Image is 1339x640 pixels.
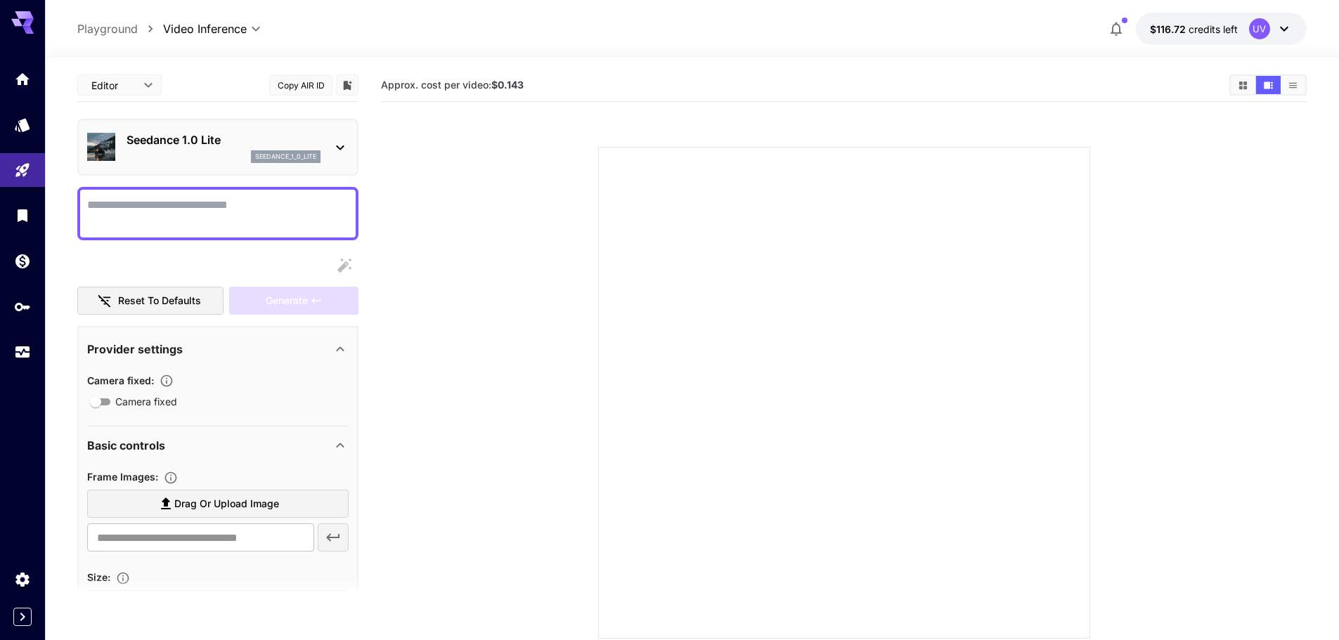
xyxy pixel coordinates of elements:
[1281,76,1305,94] button: Show videos in list view
[14,570,31,588] div: Settings
[163,20,247,37] span: Video Inference
[91,78,135,93] span: Editor
[1136,13,1307,45] button: $116.71894UV
[87,471,158,483] span: Frame Images :
[87,490,349,518] label: Drag or upload image
[87,332,349,366] div: Provider settings
[1256,76,1281,94] button: Show videos in video view
[127,131,321,148] p: Seedance 1.0 Lite
[14,70,31,88] div: Home
[1189,23,1238,35] span: credits left
[77,287,224,315] button: Reset to defaults
[77,20,138,37] a: Playground
[14,344,31,361] div: Usage
[110,571,136,585] button: Adjust the dimensions of the generated image by specifying its width and height in pixels, or sel...
[87,437,165,454] p: Basic controls
[14,207,31,224] div: Library
[13,608,32,626] button: Expand sidebar
[158,471,183,485] button: Upload frame images.
[174,495,279,513] span: Drag or upload image
[87,126,349,169] div: Seedance 1.0 Liteseedance_1_0_lite
[87,571,110,583] span: Size :
[14,252,31,270] div: Wallet
[1150,22,1238,37] div: $116.71894
[14,298,31,315] div: API Keys
[341,77,354,93] button: Add to library
[1150,23,1189,35] span: $116.72
[87,429,349,462] div: Basic controls
[381,79,524,91] span: Approx. cost per video:
[1229,74,1307,96] div: Show videos in grid viewShow videos in video viewShow videos in list view
[1231,76,1255,94] button: Show videos in grid view
[87,374,154,386] span: Camera fixed :
[87,341,183,358] p: Provider settings
[1249,18,1270,39] div: UV
[115,394,177,409] span: Camera fixed
[77,20,163,37] nav: breadcrumb
[14,116,31,133] div: Models
[269,75,332,96] button: Copy AIR ID
[255,152,316,162] p: seedance_1_0_lite
[491,79,524,91] b: $0.143
[14,162,31,179] div: Playground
